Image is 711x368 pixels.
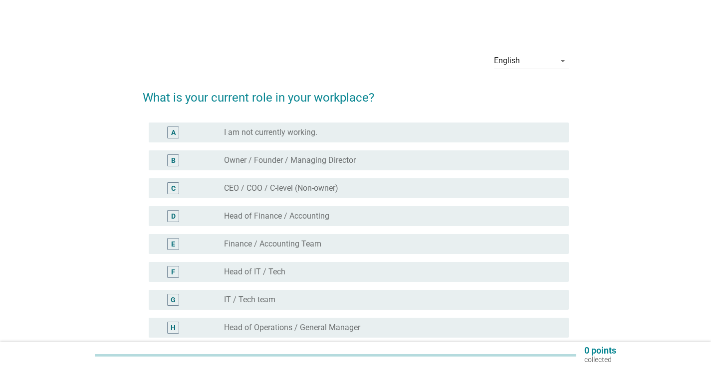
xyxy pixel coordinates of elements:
[171,323,176,333] div: H
[557,55,569,67] i: arrow_drop_down
[143,79,569,107] h2: What is your current role in your workplace?
[171,127,176,138] div: A
[494,56,520,65] div: English
[171,211,176,222] div: D
[224,295,275,305] label: IT / Tech team
[224,183,338,193] label: CEO / COO / C-level (Non-owner)
[584,355,616,364] p: collected
[224,155,356,165] label: Owner / Founder / Managing Director
[224,323,360,333] label: Head of Operations / General Manager
[171,239,175,249] div: E
[171,183,176,194] div: C
[224,267,285,277] label: Head of IT / Tech
[224,239,321,249] label: Finance / Accounting Team
[171,267,175,277] div: F
[224,127,317,137] label: I am not currently working.
[171,295,176,305] div: G
[171,155,176,166] div: B
[224,211,329,221] label: Head of Finance / Accounting
[584,346,616,355] p: 0 points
